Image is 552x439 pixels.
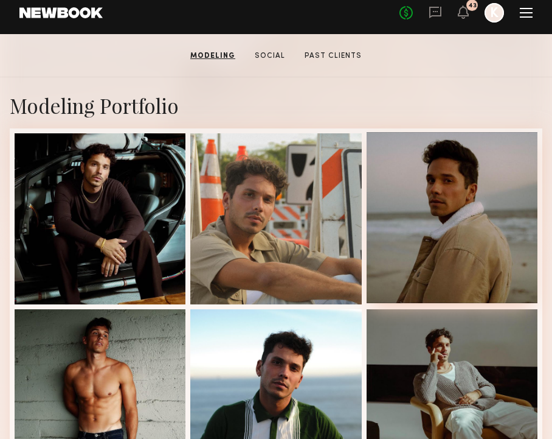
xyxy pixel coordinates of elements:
a: K [485,3,504,23]
a: Social [250,51,290,61]
a: Past Clients [300,51,367,61]
div: 43 [468,2,477,9]
a: Modeling [185,51,240,61]
div: Modeling Portfolio [10,92,542,119]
